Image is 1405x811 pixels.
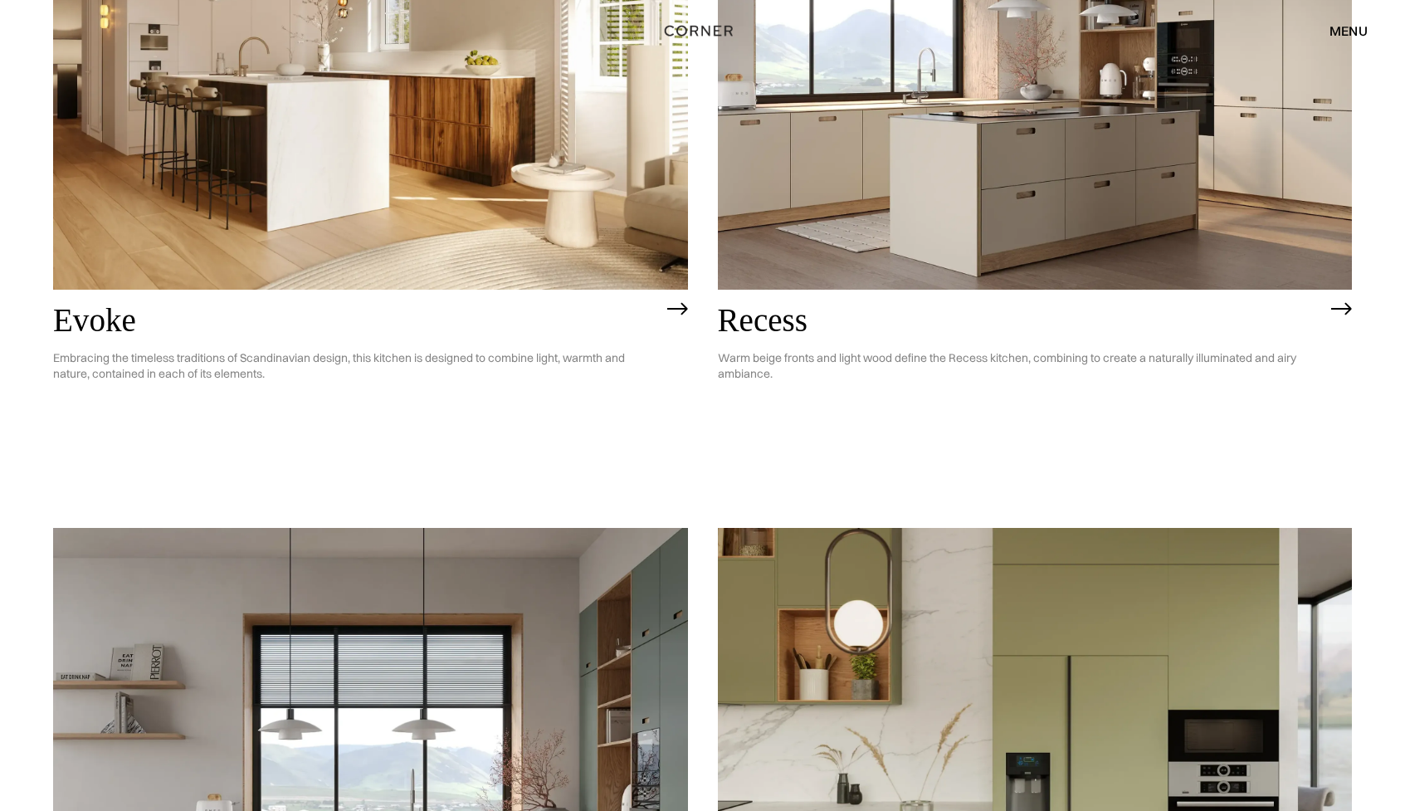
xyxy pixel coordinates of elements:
[718,302,1324,338] h2: Recess
[1329,24,1368,37] div: menu
[53,302,659,338] h2: Evoke
[718,338,1324,394] p: Warm beige fronts and light wood define the Recess kitchen, combining to create a naturally illum...
[53,338,659,394] p: Embracing the timeless traditions of Scandinavian design, this kitchen is designed to combine lig...
[642,20,763,42] a: home
[1313,17,1368,45] div: menu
